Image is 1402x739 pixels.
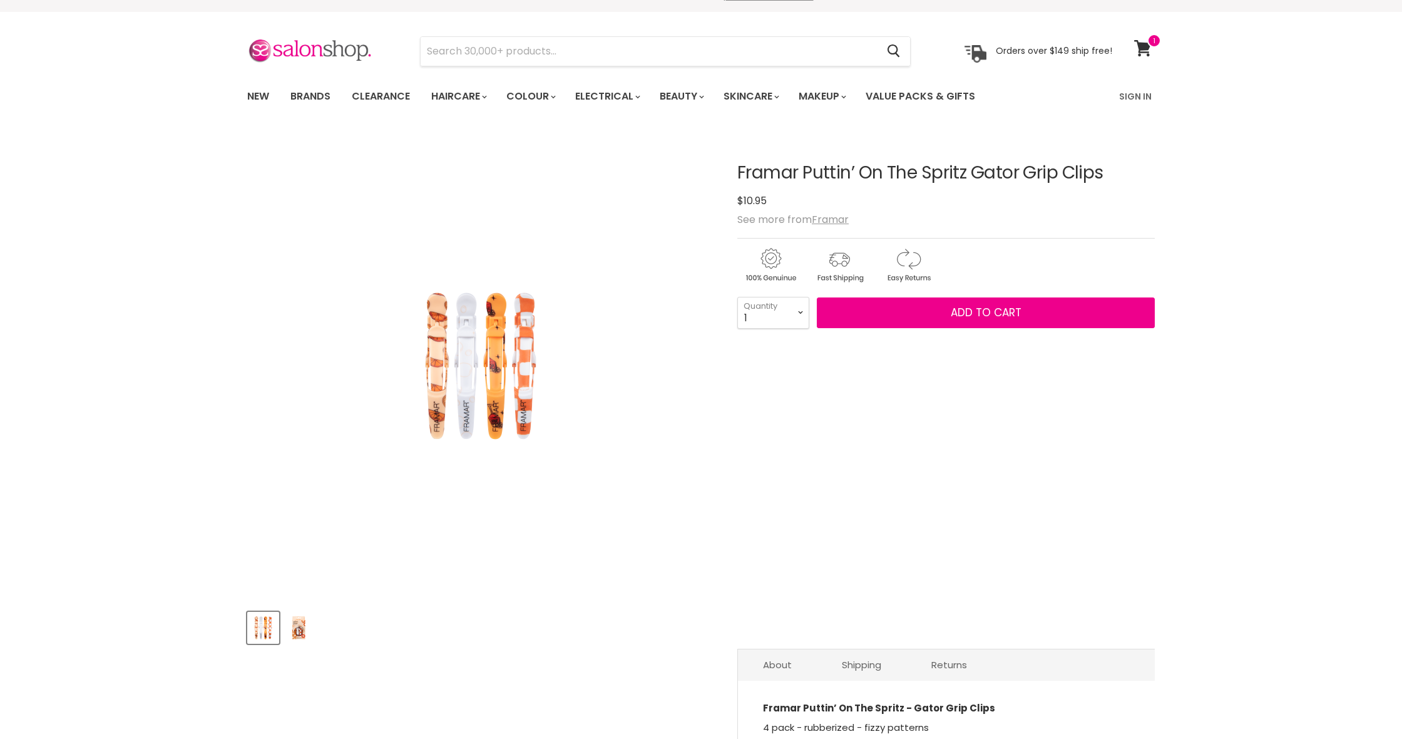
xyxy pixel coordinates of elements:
a: Clearance [342,83,419,110]
span: Add to cart [951,305,1021,320]
input: Search [421,37,877,66]
a: Returns [906,649,992,680]
h1: Framar Puttin’ On The Spritz Gator Grip Clips [737,163,1155,183]
img: returns.gif [875,246,941,284]
a: About [738,649,817,680]
div: Product thumbnails [245,608,717,644]
a: Skincare [714,83,787,110]
span: $10.95 [737,194,767,208]
button: Framar Puttin’ On The Spritz Gator Grip Clips [283,612,315,644]
form: Product [420,36,911,66]
span: fizzy patterns [864,721,929,734]
strong: Framar - Gator Grip Clips [763,701,995,715]
a: Beauty [650,83,712,110]
a: Framar [812,212,849,227]
a: Value Packs & Gifts [856,83,985,110]
b: Puttin’ On The Spritz [803,701,904,715]
span: See more from [737,212,849,227]
img: Framar Puttin’ On The Spritz Gator Grip Clips [387,272,575,460]
a: Haircare [422,83,494,110]
button: Framar Puttin’ On The Spritz Gator Grip Clips [247,612,279,644]
img: genuine.gif [737,246,804,284]
a: New [238,83,279,110]
img: shipping.gif [806,246,872,284]
button: Add to cart [817,297,1155,329]
div: Framar Puttin’ On The Spritz Gator Grip Clips image. Click or Scroll to Zoom. [247,132,715,600]
a: Sign In [1112,83,1159,110]
nav: Main [232,78,1170,115]
a: Brands [281,83,340,110]
a: Shipping [817,649,906,680]
a: Colour [497,83,563,110]
a: Electrical [566,83,648,110]
img: Framar Puttin’ On The Spritz Gator Grip Clips [284,613,314,643]
select: Quantity [737,297,809,328]
img: Framar Puttin’ On The Spritz Gator Grip Clips [248,613,278,643]
a: Makeup [789,83,854,110]
p: Orders over $149 ship free! [996,45,1112,56]
p: 4 pack - rubberized - [763,719,1130,738]
ul: Main menu [238,78,1048,115]
button: Search [877,37,910,66]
